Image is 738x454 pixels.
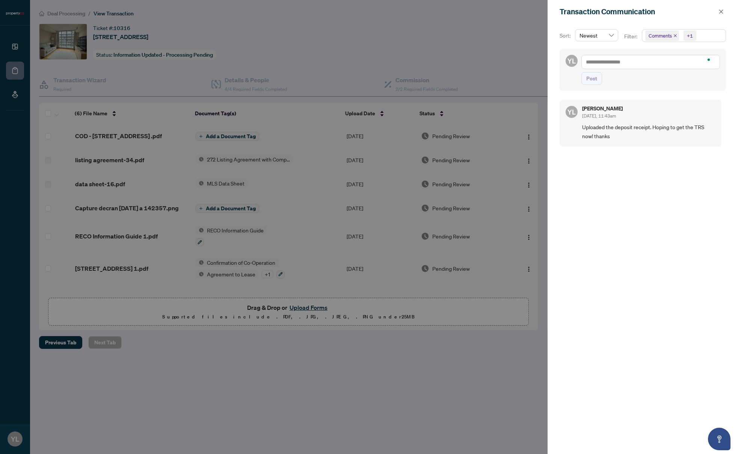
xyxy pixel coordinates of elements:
button: Post [581,72,602,85]
h5: [PERSON_NAME] [582,106,623,111]
span: Uploaded the deposit receipt. Hoping to get the TRS now! thanks [582,123,715,140]
span: [DATE], 11:43am [582,113,616,119]
span: YL [567,107,576,117]
p: Filter: [624,32,638,41]
span: Comments [649,32,672,39]
div: +1 [687,32,693,39]
p: Sort: [560,32,572,40]
textarea: To enrich screen reader interactions, please activate Accessibility in Grammarly extension settings [581,55,720,69]
div: Transaction Communication [560,6,716,17]
button: Open asap [708,428,730,450]
span: YL [567,56,576,66]
span: close [718,9,724,14]
span: Newest [580,30,614,41]
span: Comments [645,30,679,41]
span: close [673,34,677,38]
